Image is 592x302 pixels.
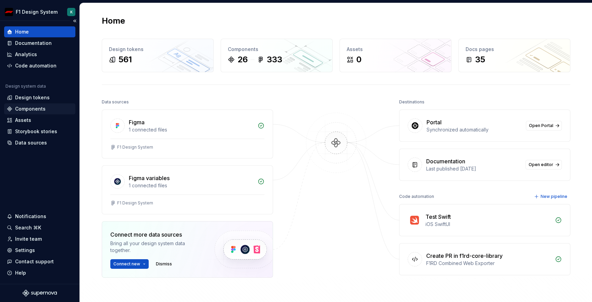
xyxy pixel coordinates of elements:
[5,8,13,16] img: c8f40afb-e0f1-40b1-98b2-071a2e9e4f46.png
[4,115,75,126] a: Assets
[426,165,521,172] div: Last published [DATE]
[4,126,75,137] a: Storybook stories
[15,117,31,124] div: Assets
[347,46,444,53] div: Assets
[102,15,125,26] h2: Home
[15,94,50,101] div: Design tokens
[4,245,75,256] a: Settings
[23,290,57,297] svg: Supernova Logo
[15,40,52,47] div: Documentation
[110,230,203,239] div: Connect more data sources
[70,9,73,15] div: K
[4,49,75,60] a: Analytics
[4,92,75,103] a: Design tokens
[425,221,551,228] div: iOS SwiftUI
[425,213,451,221] div: Test Swift
[15,139,47,146] div: Data sources
[15,224,41,231] div: Search ⌘K
[15,28,29,35] div: Home
[70,16,79,26] button: Collapse sidebar
[529,123,553,128] span: Open Portal
[237,54,248,65] div: 26
[267,54,282,65] div: 333
[4,137,75,148] a: Data sources
[4,256,75,267] button: Contact support
[475,54,485,65] div: 35
[426,157,465,165] div: Documentation
[117,144,153,150] div: F1 Design System
[15,105,46,112] div: Components
[526,121,562,130] a: Open Portal
[427,126,522,133] div: Synchronized automatically
[153,259,175,269] button: Dismiss
[15,128,57,135] div: Storybook stories
[426,252,503,260] div: Create PR in f1rd-core-library
[5,84,46,89] div: Design system data
[102,110,273,159] a: Figma1 connected filesF1 Design System
[129,182,254,189] div: 1 connected files
[221,39,333,72] a: Components26333
[129,126,254,133] div: 1 connected files
[541,194,567,199] span: New pipeline
[4,26,75,37] a: Home
[102,165,273,214] a: Figma variables1 connected filesF1 Design System
[458,39,570,72] a: Docs pages35
[15,51,37,58] div: Analytics
[102,97,129,107] div: Data sources
[466,46,563,53] div: Docs pages
[4,222,75,233] button: Search ⌘K
[129,174,170,182] div: Figma variables
[529,162,553,167] span: Open editor
[16,9,58,15] div: F1 Design System
[129,118,145,126] div: Figma
[340,39,452,72] a: Assets0
[426,260,551,267] div: F1RD Combined Web Exporter
[4,103,75,114] a: Components
[15,247,35,254] div: Settings
[4,60,75,71] a: Code automation
[113,261,140,267] span: Connect new
[119,54,132,65] div: 561
[526,160,562,169] a: Open editor
[4,234,75,244] a: Invite team
[15,62,57,69] div: Code automation
[427,118,442,126] div: Portal
[109,46,207,53] div: Design tokens
[4,211,75,222] button: Notifications
[4,38,75,49] a: Documentation
[110,259,149,269] button: Connect new
[110,240,203,254] div: Bring all your design system data together.
[4,267,75,278] button: Help
[399,97,424,107] div: Destinations
[356,54,361,65] div: 0
[532,192,570,201] button: New pipeline
[1,4,78,19] button: F1 Design SystemK
[15,258,54,265] div: Contact support
[117,200,153,206] div: F1 Design System
[399,192,434,201] div: Code automation
[156,261,172,267] span: Dismiss
[15,213,46,220] div: Notifications
[15,236,42,242] div: Invite team
[228,46,325,53] div: Components
[15,269,26,276] div: Help
[102,39,214,72] a: Design tokens561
